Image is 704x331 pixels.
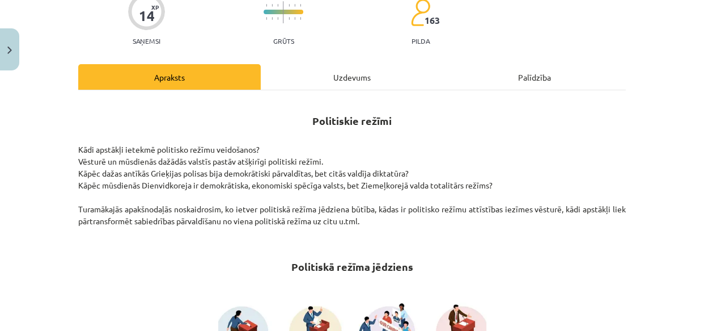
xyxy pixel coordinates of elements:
[312,114,392,127] strong: Politiskie režīmi
[412,37,430,45] p: pilda
[291,260,413,273] strong: Politiskā režīma jēdziens
[277,17,278,20] img: icon-short-line-57e1e144782c952c97e751825c79c345078a6d821885a25fce030b3d8c18986b.svg
[266,4,267,7] img: icon-short-line-57e1e144782c952c97e751825c79c345078a6d821885a25fce030b3d8c18986b.svg
[151,4,159,10] span: XP
[294,17,295,20] img: icon-short-line-57e1e144782c952c97e751825c79c345078a6d821885a25fce030b3d8c18986b.svg
[294,4,295,7] img: icon-short-line-57e1e144782c952c97e751825c79c345078a6d821885a25fce030b3d8c18986b.svg
[289,4,290,7] img: icon-short-line-57e1e144782c952c97e751825c79c345078a6d821885a25fce030b3d8c18986b.svg
[300,17,301,20] img: icon-short-line-57e1e144782c952c97e751825c79c345078a6d821885a25fce030b3d8c18986b.svg
[128,37,165,45] p: Saņemsi
[289,17,290,20] img: icon-short-line-57e1e144782c952c97e751825c79c345078a6d821885a25fce030b3d8c18986b.svg
[78,64,261,90] div: Apraksts
[283,1,284,23] img: icon-long-line-d9ea69661e0d244f92f715978eff75569469978d946b2353a9bb055b3ed8787d.svg
[272,4,273,7] img: icon-short-line-57e1e144782c952c97e751825c79c345078a6d821885a25fce030b3d8c18986b.svg
[78,144,626,227] p: Kādi apstākļi ietekmē politisko režīmu veidošanos? Vēsturē un mūsdienās dažādās valstīs pastāv at...
[7,47,12,54] img: icon-close-lesson-0947bae3869378f0d4975bcd49f059093ad1ed9edebbc8119c70593378902aed.svg
[266,17,267,20] img: icon-short-line-57e1e144782c952c97e751825c79c345078a6d821885a25fce030b3d8c18986b.svg
[261,64,443,90] div: Uzdevums
[300,4,301,7] img: icon-short-line-57e1e144782c952c97e751825c79c345078a6d821885a25fce030b3d8c18986b.svg
[443,64,626,90] div: Palīdzība
[425,15,440,26] span: 163
[273,37,294,45] p: Grūts
[272,17,273,20] img: icon-short-line-57e1e144782c952c97e751825c79c345078a6d821885a25fce030b3d8c18986b.svg
[277,4,278,7] img: icon-short-line-57e1e144782c952c97e751825c79c345078a6d821885a25fce030b3d8c18986b.svg
[139,8,155,24] div: 14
